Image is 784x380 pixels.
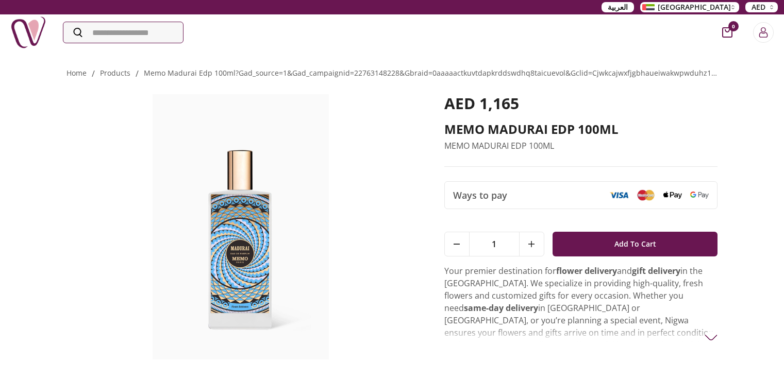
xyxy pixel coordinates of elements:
[10,14,46,50] img: Nigwa-uae-gifts
[722,27,732,38] button: cart-button
[637,189,655,200] img: Mastercard
[632,265,680,277] strong: gift delivery
[663,192,682,199] img: Apple Pay
[642,4,655,10] img: Arabic_dztd3n.png
[444,140,718,152] p: MEMO MADURAI EDP 100ML
[444,121,718,137] h2: MEMO MADURAI EDP 100ML
[705,331,718,344] img: arrow
[610,192,628,199] img: Visa
[752,2,765,12] span: AED
[745,2,778,12] button: AED
[100,68,130,78] a: products
[690,192,709,199] img: Google Pay
[556,265,617,277] strong: flower delivery
[753,22,774,43] button: Login
[444,93,519,114] span: AED 1,165
[464,302,538,314] strong: same-day delivery
[658,2,731,12] span: [GEOGRAPHIC_DATA]
[136,67,139,80] li: /
[92,67,95,80] li: /
[640,2,739,12] button: [GEOGRAPHIC_DATA]
[553,232,718,256] button: Add To Cart
[470,232,519,256] span: 1
[66,68,87,78] a: Home
[63,22,183,43] input: Search
[608,2,628,12] span: العربية
[728,21,739,31] span: 0
[614,235,656,253] span: Add To Cart
[66,94,415,359] img: MEMO MADURAI EDP 100ML
[453,188,507,202] span: Ways to pay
